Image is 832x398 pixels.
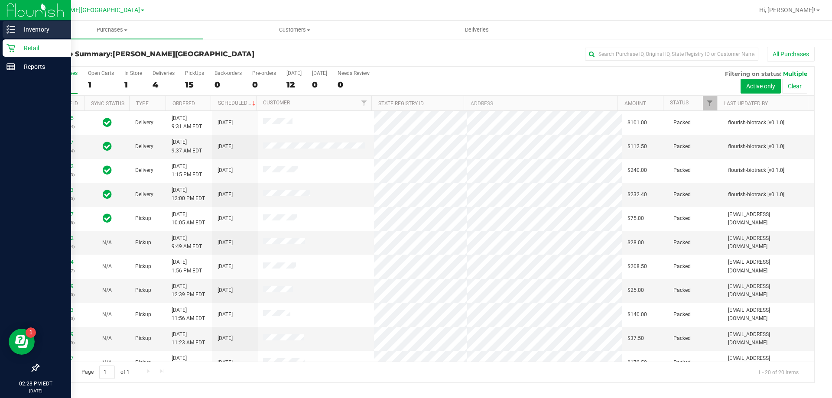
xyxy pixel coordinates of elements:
[767,47,815,61] button: All Purchases
[728,166,784,175] span: flourish-biotrack [v0.1.0]
[453,26,500,34] span: Deliveries
[673,166,691,175] span: Packed
[185,70,204,76] div: PickUps
[136,100,149,107] a: Type
[9,329,35,355] iframe: Resource center
[218,100,257,106] a: Scheduled
[627,119,647,127] span: $101.00
[135,239,151,247] span: Pickup
[124,70,142,76] div: In Store
[15,24,67,35] p: Inventory
[218,311,233,319] span: [DATE]
[135,191,153,199] span: Delivery
[49,355,74,361] a: 11842807
[135,119,153,127] span: Delivery
[172,258,202,275] span: [DATE] 1:56 PM EDT
[49,115,74,121] a: 11841645
[99,366,115,379] input: 1
[782,79,807,94] button: Clear
[103,164,112,176] span: In Sync
[49,235,74,241] a: 11842222
[49,259,74,265] a: 11844264
[49,139,74,145] a: 11841837
[203,21,386,39] a: Customers
[135,311,151,319] span: Pickup
[102,263,112,269] span: Not Applicable
[172,354,205,371] span: [DATE] 11:10 AM EDT
[102,262,112,271] button: N/A
[218,142,233,151] span: [DATE]
[33,6,140,14] span: [PERSON_NAME][GEOGRAPHIC_DATA]
[728,234,809,251] span: [EMAIL_ADDRESS][DOMAIN_NAME]
[338,80,370,90] div: 0
[673,262,691,271] span: Packed
[88,70,114,76] div: Open Carts
[135,214,151,223] span: Pickup
[218,334,233,343] span: [DATE]
[728,330,809,347] span: [EMAIL_ADDRESS][DOMAIN_NAME]
[627,262,647,271] span: $208.50
[135,166,153,175] span: Delivery
[88,80,114,90] div: 1
[135,142,153,151] span: Delivery
[673,142,691,151] span: Packed
[759,6,816,13] span: Hi, [PERSON_NAME]!
[627,191,647,199] span: $232.40
[627,239,644,247] span: $28.00
[728,306,809,323] span: [EMAIL_ADDRESS][DOMAIN_NAME]
[673,334,691,343] span: Packed
[378,100,424,107] a: State Registry ID
[172,282,205,299] span: [DATE] 12:39 PM EDT
[627,311,647,319] span: $140.00
[218,286,233,294] span: [DATE]
[49,307,74,313] a: 11843253
[102,239,112,247] button: N/A
[585,48,758,61] input: Search Purchase ID, Original ID, State Registry ID or Customer Name...
[673,359,691,367] span: Packed
[103,140,112,152] span: In Sync
[103,188,112,201] span: In Sync
[286,80,302,90] div: 12
[214,70,242,76] div: Back-orders
[218,191,233,199] span: [DATE]
[103,116,112,129] span: In Sync
[312,80,327,90] div: 0
[135,359,151,367] span: Pickup
[135,262,151,271] span: Pickup
[728,191,784,199] span: flourish-biotrack [v0.1.0]
[728,210,809,227] span: [EMAIL_ADDRESS][DOMAIN_NAME]
[102,335,112,341] span: Not Applicable
[312,70,327,76] div: [DATE]
[464,96,617,111] th: Address
[21,26,203,34] span: Purchases
[21,21,203,39] a: Purchases
[338,70,370,76] div: Needs Review
[204,26,385,34] span: Customers
[185,80,204,90] div: 15
[728,282,809,299] span: [EMAIL_ADDRESS][DOMAIN_NAME]
[102,359,112,366] span: Not Applicable
[172,306,205,323] span: [DATE] 11:56 AM EDT
[153,80,175,90] div: 4
[172,210,205,227] span: [DATE] 10:05 AM EDT
[751,366,806,379] span: 1 - 20 of 20 items
[673,119,691,127] span: Packed
[6,25,15,34] inline-svg: Inventory
[218,359,233,367] span: [DATE]
[386,21,568,39] a: Deliveries
[49,163,74,169] a: 11843842
[102,311,112,319] button: N/A
[102,334,112,343] button: N/A
[38,50,297,58] h3: Purchase Summary:
[218,214,233,223] span: [DATE]
[172,234,202,251] span: [DATE] 9:49 AM EDT
[783,70,807,77] span: Multiple
[725,70,781,77] span: Filtering on status:
[172,186,205,203] span: [DATE] 12:00 PM EDT
[724,100,768,107] a: Last Updated By
[673,191,691,199] span: Packed
[49,331,74,337] a: 11842929
[357,96,371,110] a: Filter
[627,214,644,223] span: $75.00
